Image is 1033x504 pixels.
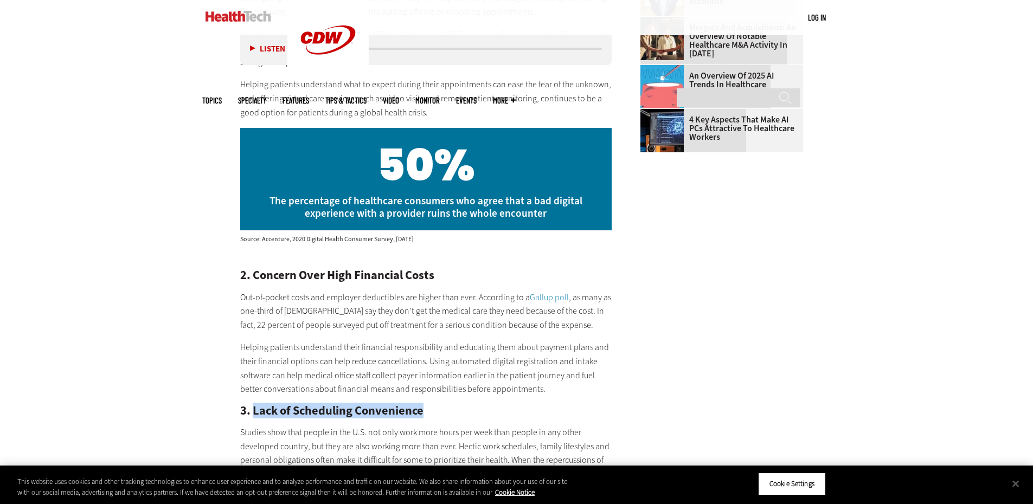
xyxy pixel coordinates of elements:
a: MonITor [415,96,440,105]
img: Desktop monitor with brain AI concept [640,109,684,152]
div: User menu [808,12,826,23]
img: Home [206,11,271,22]
a: Events [456,96,477,105]
span: Topics [202,96,222,105]
span: Specialty [238,96,266,105]
p: Helping patients understand their financial responsibility and educating them about payment plans... [240,340,612,396]
a: 4 Key Aspects That Make AI PCs Attractive to Healthcare Workers [640,115,797,141]
a: More information about your privacy [495,488,535,497]
h2: 2. Concern Over High Financial Costs [240,269,612,281]
a: Log in [808,12,826,22]
span: More [493,96,516,105]
button: Cookie Settings [758,473,826,495]
a: Video [383,96,399,105]
h2: 3. Lack of Scheduling Convenience [240,405,612,417]
img: illustration of computer chip being put inside head with waves [640,65,684,108]
a: Features [283,96,309,105]
p: Out-of-pocket costs and employer deductibles are higher than ever. According to a , as many as on... [240,290,612,332]
a: Desktop monitor with brain AI concept [640,109,689,118]
div: Source: Accenture, 2020 Digital Health Consumer Survey, [DATE] [240,236,612,242]
a: CDW [287,72,369,83]
div: This website uses cookies and other tracking technologies to enhance user experience and to analy... [17,476,568,497]
h2: 50% [248,141,604,189]
button: Close [1004,471,1028,495]
p: The percentage of healthcare consumers who agree that a bad digital experience with a provider ru... [248,195,604,219]
a: Tips & Tactics [325,96,367,105]
a: Gallup poll [530,292,569,303]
